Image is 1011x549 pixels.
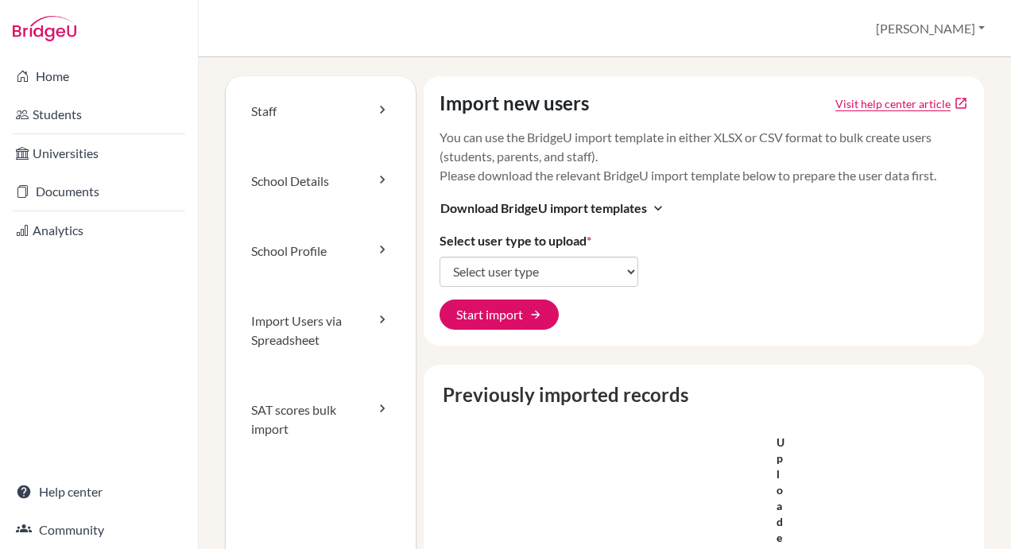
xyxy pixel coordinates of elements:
a: Import Users via Spreadsheet [226,286,416,375]
a: Help center [3,476,195,508]
label: Select user type to upload [440,231,591,250]
a: Documents [3,176,195,207]
span: Download BridgeU import templates [440,199,647,218]
a: Staff [226,76,416,146]
button: Download BridgeU import templatesexpand_more [440,198,667,218]
a: School Details [226,146,416,216]
span: arrow_forward [529,308,542,321]
a: SAT scores bulk import [226,375,416,464]
p: You can use the BridgeU import template in either XLSX or CSV format to bulk create users (studen... [440,128,969,185]
button: [PERSON_NAME] [869,14,992,44]
a: Analytics [3,215,195,246]
img: Bridge-U [13,16,76,41]
a: Students [3,99,195,130]
caption: Previously imported records [436,381,972,409]
a: Click to open Tracking student registration article in a new tab [835,95,951,112]
a: Universities [3,137,195,169]
i: expand_more [650,200,666,216]
a: Home [3,60,195,92]
a: open_in_new [954,96,968,110]
a: School Profile [226,216,416,286]
h4: Import new users [440,92,589,115]
a: Community [3,514,195,546]
button: Start import [440,300,559,330]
